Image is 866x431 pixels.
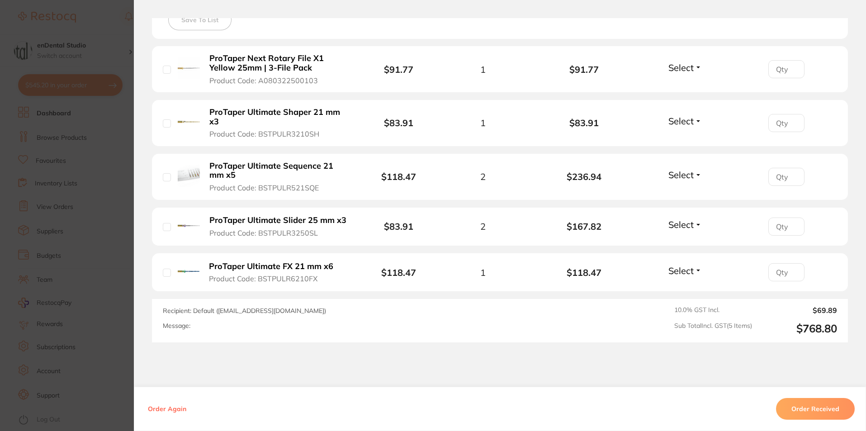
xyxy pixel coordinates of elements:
b: $83.91 [534,118,635,128]
output: $768.80 [759,322,837,335]
span: Product Code: A080322500103 [209,76,318,85]
button: Select [666,62,705,73]
b: $118.47 [381,171,416,182]
img: ProTaper Ultimate Sequence 21 mm x5 [178,165,200,187]
button: Select [666,219,705,230]
b: $118.47 [381,267,416,278]
button: Save To List [168,9,232,30]
button: ProTaper Ultimate FX 21 mm x6 Product Code: BSTPULR6210FX [206,261,343,284]
span: 1 [480,64,486,75]
label: Message: [163,322,190,330]
span: 1 [480,118,486,128]
span: 2 [480,221,486,232]
span: Select [668,219,694,230]
span: 2 [480,171,486,182]
b: $91.77 [534,64,635,75]
span: Select [668,265,694,276]
output: $69.89 [759,306,837,314]
b: $118.47 [534,267,635,278]
button: Order Again [145,405,189,413]
b: $236.94 [534,171,635,182]
input: Qty [768,263,804,281]
span: Recipient: Default ( [EMAIL_ADDRESS][DOMAIN_NAME] ) [163,307,326,315]
button: ProTaper Ultimate Sequence 21 mm x5 Product Code: BSTPULR521SQE [207,161,352,193]
img: ProTaper Ultimate FX 21 mm x6 [178,260,199,282]
span: Sub Total Incl. GST ( 5 Items) [674,322,752,335]
b: $83.91 [384,221,413,232]
button: Order Received [776,398,855,420]
img: ProTaper Ultimate Slider 25 mm x3 [178,215,200,237]
span: 10.0 % GST Incl. [674,306,752,314]
span: Select [668,169,694,180]
b: $83.91 [384,117,413,128]
button: ProTaper Ultimate Slider 25 mm x3 Product Code: BSTPULR3250SL [207,215,352,237]
button: Select [666,115,705,127]
b: $167.82 [534,221,635,232]
b: ProTaper Next Rotary File X1 Yellow 25mm | 3-File Pack [209,54,349,72]
span: Product Code: BSTPULR521SQE [209,184,319,192]
input: Qty [768,168,804,186]
button: Select [666,265,705,276]
span: Select [668,115,694,127]
button: Select [666,169,705,180]
b: ProTaper Ultimate FX 21 mm x6 [209,262,333,271]
button: ProTaper Ultimate Shaper 21 mm x3 Product Code: BSTPULR3210SH [207,107,352,139]
img: ProTaper Ultimate Shaper 21 mm x3 [178,111,200,133]
b: $91.77 [384,64,413,75]
span: Product Code: BSTPULR6210FX [209,275,317,283]
input: Qty [768,60,804,78]
b: ProTaper Ultimate Shaper 21 mm x3 [209,108,349,126]
b: ProTaper Ultimate Sequence 21 mm x5 [209,161,349,180]
span: 1 [480,267,486,278]
span: Product Code: BSTPULR3250SL [209,229,318,237]
input: Qty [768,114,804,132]
img: ProTaper Next Rotary File X1 Yellow 25mm | 3-File Pack [178,57,200,80]
span: Select [668,62,694,73]
button: ProTaper Next Rotary File X1 Yellow 25mm | 3-File Pack Product Code: A080322500103 [207,53,352,85]
span: Product Code: BSTPULR3210SH [209,130,319,138]
input: Qty [768,218,804,236]
b: ProTaper Ultimate Slider 25 mm x3 [209,216,346,225]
